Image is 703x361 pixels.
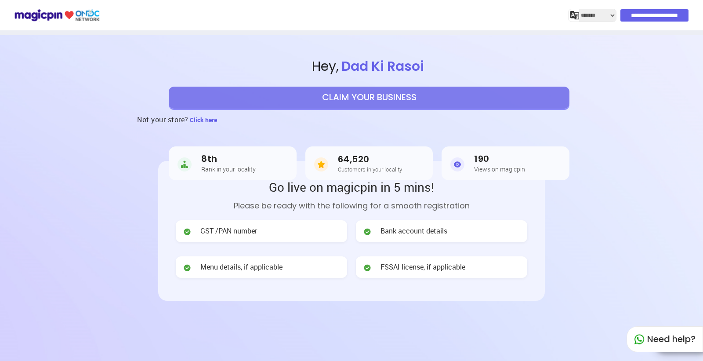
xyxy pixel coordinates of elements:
[338,166,402,172] h5: Customers in your locality
[137,109,188,131] h3: Not your store?
[169,87,569,109] button: CLAIM YOUR BUSINESS
[201,154,256,164] h3: 8th
[183,227,192,236] img: check
[474,166,525,172] h5: Views on magicpin
[380,262,465,272] span: FSSAI license, if applicable
[627,326,703,352] div: Need help?
[200,262,283,272] span: Menu details, if applicable
[178,156,192,173] img: Rank
[176,179,527,195] h2: Go live on magicpin in 5 mins!
[183,263,192,272] img: check
[380,226,447,236] span: Bank account details
[474,154,525,164] h3: 190
[363,227,372,236] img: check
[450,156,464,173] img: Views
[570,11,579,20] img: j2MGCQAAAABJRU5ErkJggg==
[35,57,703,76] span: Hey ,
[190,116,217,124] span: Click here
[176,200,527,211] p: Please be ready with the following for a smooth registration
[363,263,372,272] img: check
[314,156,328,173] img: Customers
[14,7,100,23] img: ondc-logo-new-small.8a59708e.svg
[338,154,402,164] h3: 64,520
[339,57,427,76] span: Dad Ki Rasoi
[201,166,256,172] h5: Rank in your locality
[200,226,257,236] span: GST /PAN number
[634,334,645,345] img: whatapp_green.7240e66a.svg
